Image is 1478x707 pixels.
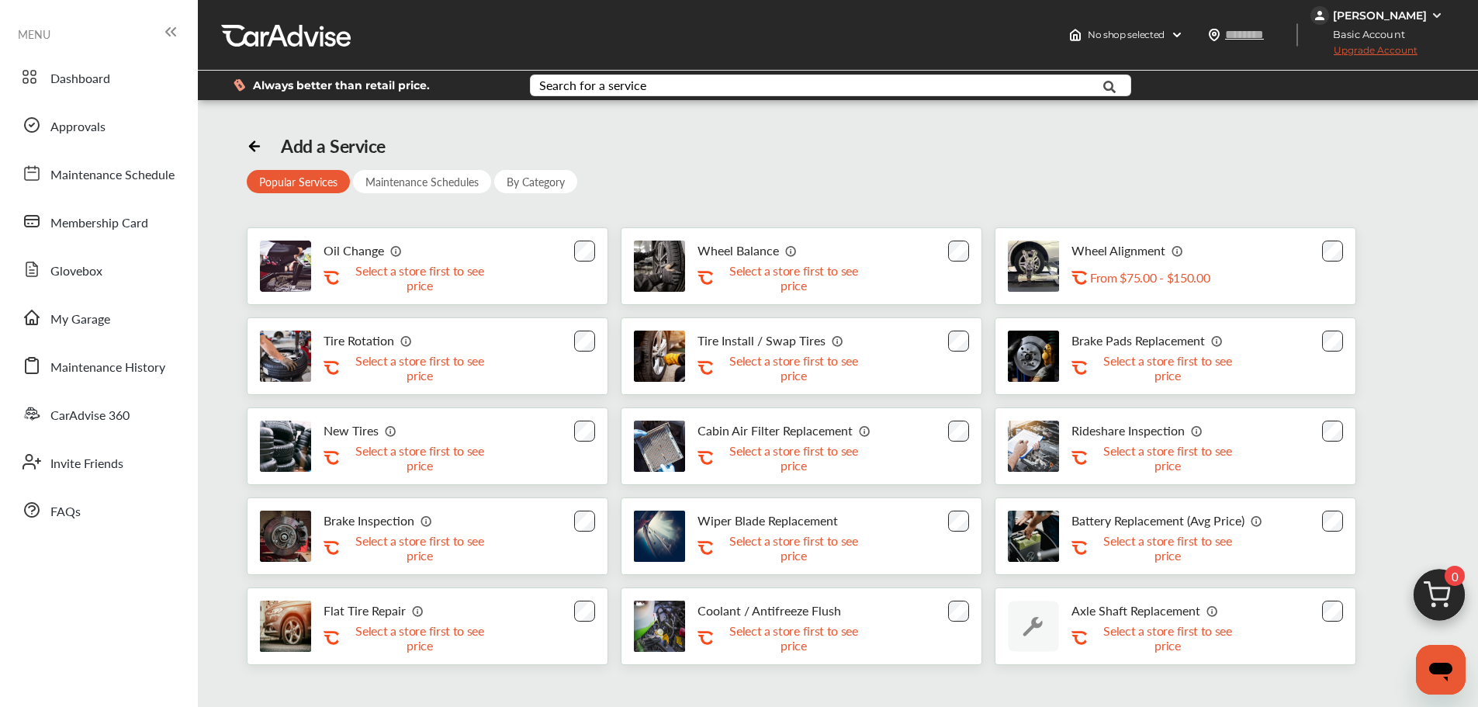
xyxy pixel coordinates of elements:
[1008,421,1059,472] img: rideshare-visual-inspection-thumb.jpg
[634,421,685,472] img: cabin-air-filter-replacement-thumb.jpg
[324,603,406,618] p: Flat Tire Repair
[50,117,106,137] span: Approvals
[1008,601,1059,652] img: default_wrench_icon.d1a43860.svg
[1008,331,1059,382] img: brake-pads-replacement-thumb.jpg
[50,165,175,185] span: Maintenance Schedule
[281,135,386,157] div: Add a Service
[634,241,685,292] img: tire-wheel-balance-thumb.jpg
[50,310,110,330] span: My Garage
[1310,6,1329,25] img: jVpblrzwTbfkPYzPPzSLxeg0AAAAASUVORK5CYII=
[421,515,433,527] img: info_icon_vector.svg
[260,421,311,472] img: new-tires-thumb.jpg
[342,533,497,563] p: Select a store first to see price
[260,241,311,292] img: oil-change-thumb.jpg
[832,334,844,347] img: info_icon_vector.svg
[1402,562,1476,636] img: cart_icon.3d0951e8.svg
[785,244,798,257] img: info_icon_vector.svg
[50,69,110,89] span: Dashboard
[1251,515,1263,527] img: info_icon_vector.svg
[412,605,424,617] img: info_icon_vector.svg
[634,511,685,562] img: thumb_Wipers.jpg
[1071,603,1200,618] p: Axle Shaft Replacement
[1416,645,1466,695] iframe: Button to launch messaging window
[14,442,182,482] a: Invite Friends
[1312,26,1417,43] span: Basic Account
[342,353,497,383] p: Select a store first to see price
[1310,44,1417,64] span: Upgrade Account
[1211,334,1224,347] img: info_icon_vector.svg
[342,263,497,293] p: Select a store first to see price
[1208,29,1220,41] img: location_vector.a44bc228.svg
[1088,29,1165,41] span: No shop selected
[324,333,394,348] p: Tire Rotation
[1191,425,1203,437] img: info_icon_vector.svg
[353,170,491,193] div: Maintenance Schedules
[1090,353,1245,383] p: Select a store first to see price
[14,297,182,338] a: My Garage
[634,601,685,652] img: engine-cooling-thumb.jpg
[1008,241,1059,292] img: wheel-alignment-thumb.jpg
[14,249,182,289] a: Glovebox
[390,244,403,257] img: info_icon_vector.svg
[14,393,182,434] a: CarAdvise 360
[1171,29,1183,41] img: header-down-arrow.9dd2ce7d.svg
[14,201,182,241] a: Membership Card
[260,331,311,382] img: tire-rotation-thumb.jpg
[234,78,245,92] img: dollor_label_vector.a70140d1.svg
[50,502,81,522] span: FAQs
[1172,244,1184,257] img: info_icon_vector.svg
[859,425,871,437] img: info_icon_vector.svg
[1090,443,1245,473] p: Select a store first to see price
[634,331,685,382] img: tire-install-swap-tires-thumb.jpg
[385,425,397,437] img: info_icon_vector.svg
[1206,605,1219,617] img: info_icon_vector.svg
[342,623,497,653] p: Select a store first to see price
[1071,333,1205,348] p: Brake Pads Replacement
[400,334,413,347] img: info_icon_vector.svg
[1090,270,1210,285] p: From $75.00 - $150.00
[716,623,871,653] p: Select a store first to see price
[539,79,646,92] div: Search for a service
[14,490,182,530] a: FAQs
[253,80,430,91] span: Always better than retail price.
[1333,9,1427,23] div: [PERSON_NAME]
[697,513,838,528] p: Wiper Blade Replacement
[1071,423,1185,438] p: Rideshare Inspection
[324,243,384,258] p: Oil Change
[697,243,779,258] p: Wheel Balance
[1008,511,1059,562] img: battery-replacement-thumb.jpg
[50,406,130,426] span: CarAdvise 360
[18,28,50,40] span: MENU
[1069,29,1082,41] img: header-home-logo.8d720a4f.svg
[14,105,182,145] a: Approvals
[260,511,311,562] img: brake-inspection-thumb.jpg
[1071,243,1165,258] p: Wheel Alignment
[324,423,379,438] p: New Tires
[716,263,871,293] p: Select a store first to see price
[342,443,497,473] p: Select a store first to see price
[14,345,182,386] a: Maintenance History
[1431,9,1443,22] img: WGsFRI8htEPBVLJbROoPRyZpYNWhNONpIPPETTm6eUC0GeLEiAAAAAElFTkSuQmCC
[50,213,148,234] span: Membership Card
[50,454,123,474] span: Invite Friends
[14,57,182,97] a: Dashboard
[697,423,853,438] p: Cabin Air Filter Replacement
[1296,23,1298,47] img: header-divider.bc55588e.svg
[50,262,102,282] span: Glovebox
[1445,566,1465,586] span: 0
[324,513,414,528] p: Brake Inspection
[716,533,871,563] p: Select a store first to see price
[494,170,577,193] div: By Category
[1090,623,1245,653] p: Select a store first to see price
[697,333,826,348] p: Tire Install / Swap Tires
[1071,513,1244,528] p: Battery Replacement (Avg Price)
[50,358,165,378] span: Maintenance History
[14,153,182,193] a: Maintenance Schedule
[697,603,841,618] p: Coolant / Antifreeze Flush
[1090,533,1245,563] p: Select a store first to see price
[716,353,871,383] p: Select a store first to see price
[716,443,871,473] p: Select a store first to see price
[247,170,350,193] div: Popular Services
[260,601,311,652] img: flat-tire-repair-thumb.jpg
